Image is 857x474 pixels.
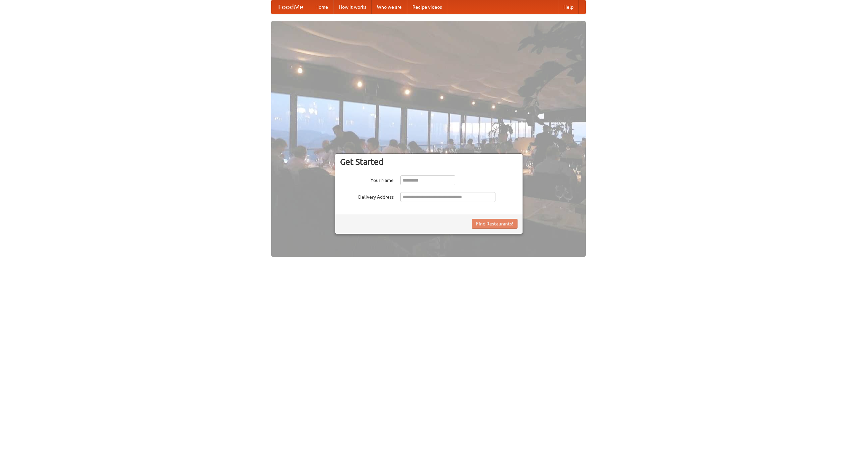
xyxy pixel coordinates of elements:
a: Recipe videos [407,0,447,14]
a: How it works [333,0,372,14]
a: Home [310,0,333,14]
a: Help [558,0,579,14]
a: Who we are [372,0,407,14]
a: FoodMe [271,0,310,14]
h3: Get Started [340,157,518,167]
button: Find Restaurants! [472,219,518,229]
label: Your Name [340,175,394,184]
label: Delivery Address [340,192,394,200]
